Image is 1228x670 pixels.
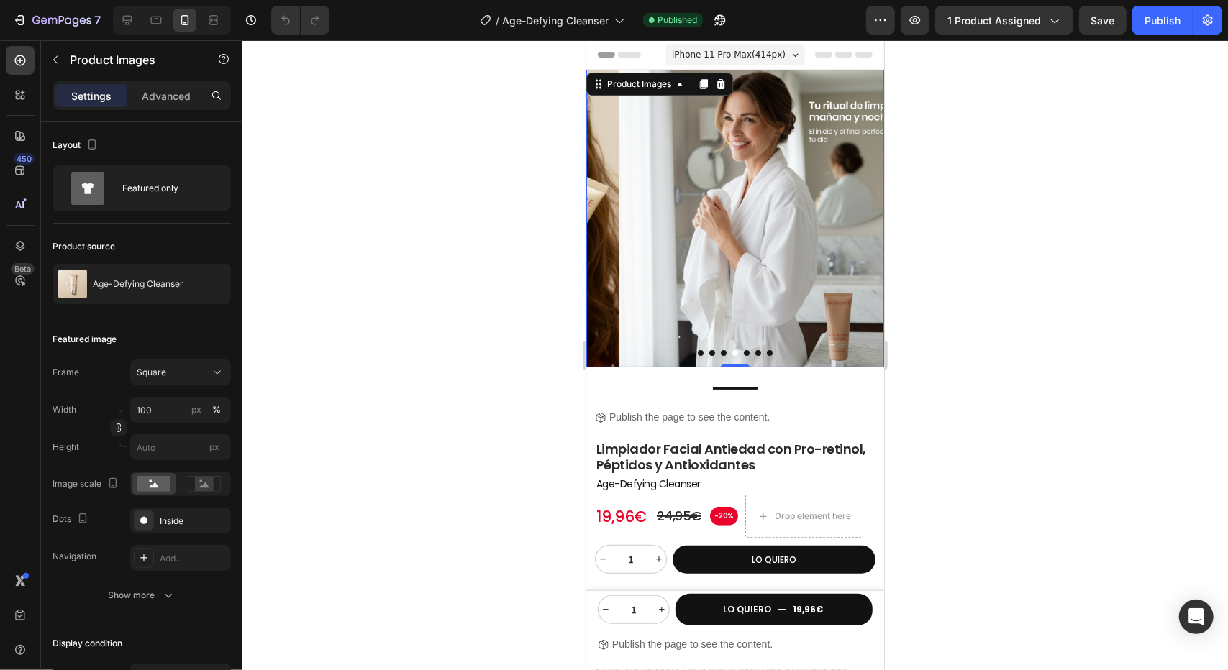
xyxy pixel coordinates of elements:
[53,366,79,379] label: Frame
[137,366,166,379] span: Square
[212,403,221,416] div: %
[112,310,117,316] button: Dot
[53,333,117,346] div: Featured image
[122,172,210,205] div: Featured only
[1145,13,1181,28] div: Publish
[53,403,76,416] label: Width
[947,13,1041,28] span: 1 product assigned
[165,514,210,526] div: LO QUIERO
[124,467,152,485] pre: -20%
[502,13,609,28] span: Age-Defying Cleanser
[109,588,176,602] div: Show more
[1091,14,1115,27] span: Save
[69,463,117,489] div: 24,95€
[130,359,231,385] button: Square
[135,310,140,316] button: Dot
[9,433,289,454] h2: Age-Defying Cleanser
[123,310,129,316] button: Dot
[130,397,231,423] input: px%
[9,505,24,533] button: decrement
[6,6,107,35] button: 7
[142,88,191,104] p: Advanced
[191,403,201,416] div: px
[658,14,697,27] span: Published
[53,582,231,608] button: Show more
[53,550,96,563] div: Navigation
[181,310,186,316] button: Dot
[586,40,884,670] iframe: Design area
[11,263,35,275] div: Beta
[10,401,288,432] p: Limpiador Facial Antiedad con Pro-retinol, Péptidos y Antioxidantes
[65,505,80,533] button: increment
[58,270,87,298] img: product feature img
[146,310,152,316] button: Dot
[935,6,1073,35] button: 1 product assigned
[86,505,289,534] button: LO QUIERO
[158,310,163,316] button: Dot
[24,505,65,533] input: quantity
[130,434,231,460] input: px
[160,515,227,528] div: Inside
[208,401,225,418] button: px
[169,310,175,316] button: Dot
[53,510,91,529] div: Dots
[93,279,183,289] p: Age-Defying Cleanser
[71,88,112,104] p: Settings
[14,153,35,165] div: 450
[53,474,122,494] div: Image scale
[53,637,122,650] div: Display condition
[496,13,499,28] span: /
[160,552,227,565] div: Add...
[9,461,62,492] div: 19,96€
[23,370,183,385] p: Publish the page to see the content.
[1079,6,1127,35] button: Save
[70,51,192,68] p: Product Images
[18,37,88,50] div: Product Images
[1179,600,1214,634] div: Open Intercom Messenger
[53,441,79,454] label: Height
[271,6,329,35] div: Undo/Redo
[188,401,205,418] button: %
[188,470,265,482] div: Drop element here
[33,29,331,327] a: Age-Defying Cleanser
[1132,6,1193,35] button: Publish
[209,441,219,452] span: px
[53,240,115,253] div: Product source
[53,136,101,155] div: Layout
[94,12,101,29] p: 7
